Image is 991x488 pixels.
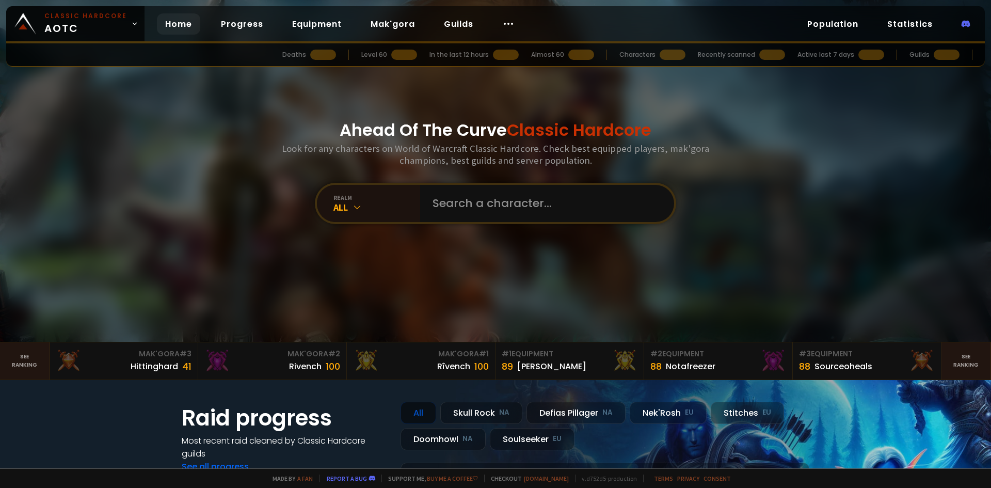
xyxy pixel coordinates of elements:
small: NA [602,407,613,418]
a: Classic HardcoreAOTC [6,6,145,41]
div: Rivench [289,360,322,373]
span: # 3 [180,349,191,359]
h1: Raid progress [182,402,388,434]
div: Rîvench [437,360,470,373]
div: Equipment [799,349,935,359]
small: NA [462,434,473,444]
div: Guilds [909,50,930,59]
a: Mak'Gora#2Rivench100 [198,342,347,380]
span: AOTC [44,11,127,36]
div: Active last 7 days [797,50,854,59]
a: Population [799,13,867,35]
div: In the last 12 hours [429,50,489,59]
h1: Ahead Of The Curve [340,118,651,143]
span: # 2 [328,349,340,359]
div: 88 [799,359,810,373]
div: Equipment [650,349,786,359]
div: Nek'Rosh [630,402,707,424]
h4: Most recent raid cleaned by Classic Hardcore guilds [182,434,388,460]
div: Notafreezer [666,360,715,373]
a: Progress [213,13,271,35]
a: Statistics [879,13,941,35]
small: NA [499,407,509,418]
div: Almost 60 [531,50,564,59]
div: Doomhowl [401,428,486,450]
div: Defias Pillager [526,402,626,424]
div: Skull Rock [440,402,522,424]
a: #3Equipment88Sourceoheals [793,342,941,380]
h3: Look for any characters on World of Warcraft Classic Hardcore. Check best equipped players, mak'g... [278,143,713,166]
div: Level 60 [361,50,387,59]
span: # 1 [479,349,489,359]
div: 100 [474,359,489,373]
div: Mak'Gora [204,349,340,359]
div: All [401,402,436,424]
a: Guilds [436,13,482,35]
small: EU [685,407,694,418]
a: Equipment [284,13,350,35]
a: Terms [654,475,673,482]
small: EU [762,407,771,418]
span: v. d752d5 - production [575,475,637,482]
div: realm [333,194,420,201]
div: Soulseeker [490,428,574,450]
small: Classic Hardcore [44,11,127,21]
div: 88 [650,359,662,373]
span: # 2 [650,349,662,359]
div: Mak'Gora [56,349,191,359]
div: Mak'Gora [353,349,489,359]
a: Mak'Gora#3Hittinghard41 [50,342,198,380]
div: [PERSON_NAME] [517,360,586,373]
div: Stitches [711,402,784,424]
a: Consent [704,475,731,482]
a: a fan [297,475,313,482]
div: 100 [326,359,340,373]
a: Mak'gora [362,13,423,35]
a: Report a bug [327,475,367,482]
small: EU [553,434,562,444]
a: Buy me a coffee [427,475,478,482]
div: Sourceoheals [814,360,872,373]
a: #2Equipment88Notafreezer [644,342,793,380]
a: Privacy [677,475,699,482]
div: Equipment [502,349,637,359]
a: Home [157,13,200,35]
span: Support me, [381,475,478,482]
div: Recently scanned [698,50,755,59]
span: Classic Hardcore [507,118,651,141]
div: Hittinghard [131,360,178,373]
div: Deaths [282,50,306,59]
span: Made by [266,475,313,482]
a: #1Equipment89[PERSON_NAME] [495,342,644,380]
span: Checkout [484,475,569,482]
a: Seeranking [941,342,991,380]
span: # 3 [799,349,811,359]
div: Characters [619,50,656,59]
input: Search a character... [426,185,662,222]
a: [DOMAIN_NAME] [524,475,569,482]
div: 41 [182,359,191,373]
div: All [333,201,420,213]
div: 89 [502,359,513,373]
span: # 1 [502,349,512,359]
a: See all progress [182,461,249,473]
a: Mak'Gora#1Rîvench100 [347,342,495,380]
